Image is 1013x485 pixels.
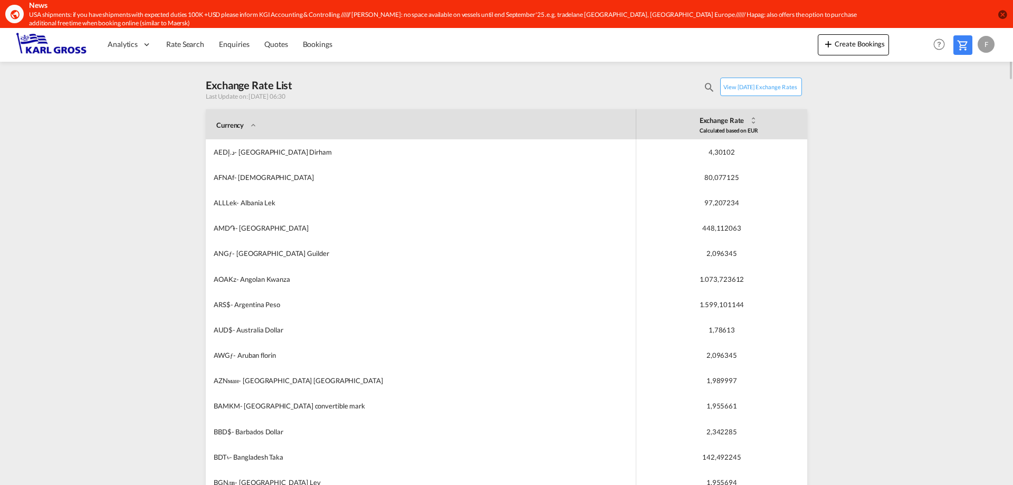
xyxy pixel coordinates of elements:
[822,37,835,50] md-icon: icon-plus 400-fg
[700,127,758,134] span: Calculated based on EUR
[166,40,204,49] span: Rate Search
[663,113,795,125] span: Exchange Rate
[216,118,636,130] span: Currency
[100,27,159,62] div: Analytics
[818,34,889,55] button: icon-plus 400-fgCreate Bookings
[636,109,807,139] th: Exchange Rate Calculated based on EUR: activate to sort column ascending
[228,275,236,283] span: Kz
[214,224,309,232] span: AMD - [GEOGRAPHIC_DATA]
[214,173,314,182] span: AFN - [DEMOGRAPHIC_DATA]
[214,326,283,334] span: AUD - Australia Dollar
[206,78,292,92] div: Exchange Rate List
[229,402,240,410] span: KM
[264,40,288,49] span: Quotes
[636,444,807,470] td: 142,492245
[636,393,807,419] td: 1,955661
[214,148,332,156] span: AED - [GEOGRAPHIC_DATA] Dirham
[214,427,283,436] span: BBD - Barbados Dollar
[978,36,995,53] div: F
[29,11,857,28] div: USA shipments: if you have shipments with expected duties 100K +USD please inform KGI Accounting ...
[228,326,233,334] span: $
[214,376,383,385] span: AZN - [GEOGRAPHIC_DATA] [GEOGRAPHIC_DATA]
[226,198,237,207] span: Lek
[997,9,1008,20] button: icon-close-circle
[227,453,230,461] span: ৳
[226,300,231,309] span: $
[636,241,807,266] td: 2,096345
[214,198,275,207] span: ALL - Albania Lek
[159,27,212,62] a: Rate Search
[636,343,807,368] td: 2,096345
[219,40,250,49] span: Enquiries
[703,81,715,93] div: icon-magnify
[230,224,235,232] span: ֏
[636,292,807,317] td: 1.599,101144
[214,453,283,461] span: BDT - Bangladesh Taka
[214,300,280,309] span: ARS - Argentina Peso
[257,27,295,62] a: Quotes
[206,92,292,101] div: Last Update on: [DATE] 06:30
[720,78,802,96] button: View [DATE] exchange rates
[9,9,20,20] md-icon: icon-earth
[636,139,807,165] td: 4,30102
[636,419,807,444] td: 2,342285
[636,215,807,241] td: 448,112063
[636,267,807,292] td: 1.073,723612
[227,173,234,182] span: Af
[228,148,235,156] span: د.إ
[214,351,276,359] span: AWG - Aruban florin
[212,27,257,62] a: Enquiries
[636,190,807,215] td: 97,207234
[295,27,340,62] a: Bookings
[227,427,232,436] span: $
[108,39,138,50] span: Analytics
[206,109,636,139] th: Currency: activate to sort column descending
[229,249,232,258] span: ƒ
[16,33,87,56] img: 3269c73066d711f095e541db4db89301.png
[230,351,233,359] span: ƒ
[228,376,239,385] span: ман
[214,275,290,283] span: AOA - Angolan Kwanza
[214,249,329,258] span: ANG - [GEOGRAPHIC_DATA] Guilder
[303,40,332,49] span: Bookings
[636,317,807,343] td: 1,78613
[636,165,807,190] td: 80,077125
[636,368,807,393] td: 1,989997
[930,35,948,53] span: Help
[214,402,365,410] span: BAM - [GEOGRAPHIC_DATA] convertible mark
[930,35,953,54] div: Help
